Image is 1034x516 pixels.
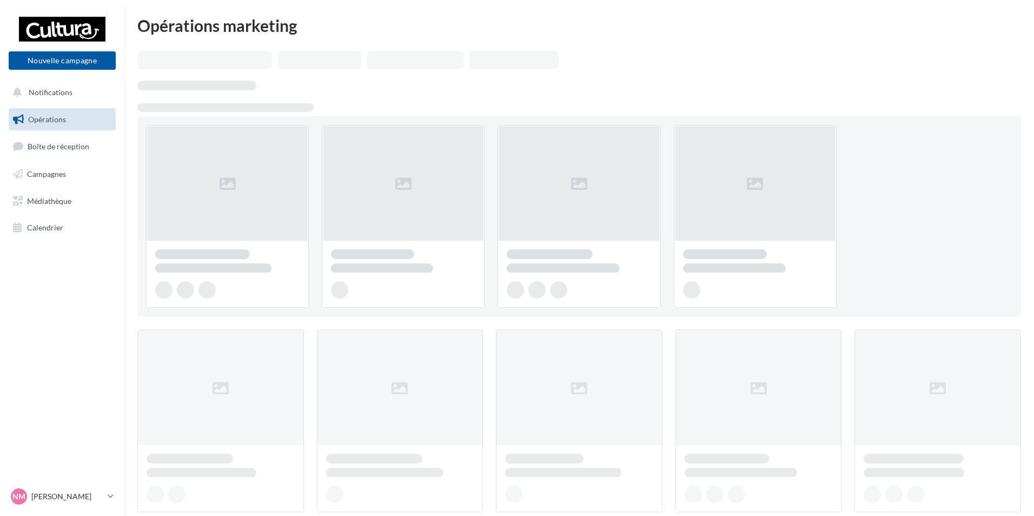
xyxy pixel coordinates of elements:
[29,88,72,97] span: Notifications
[31,491,103,502] p: [PERSON_NAME]
[6,108,118,131] a: Opérations
[6,163,118,186] a: Campagnes
[9,51,116,70] button: Nouvelle campagne
[137,17,1021,34] div: Opérations marketing
[27,196,71,205] span: Médiathèque
[28,115,66,124] span: Opérations
[27,223,63,232] span: Calendrier
[12,491,25,502] span: NM
[6,135,118,158] a: Boîte de réception
[6,216,118,239] a: Calendrier
[6,190,118,213] a: Médiathèque
[27,169,66,178] span: Campagnes
[6,81,114,104] button: Notifications
[28,142,89,151] span: Boîte de réception
[9,486,116,507] a: NM [PERSON_NAME]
